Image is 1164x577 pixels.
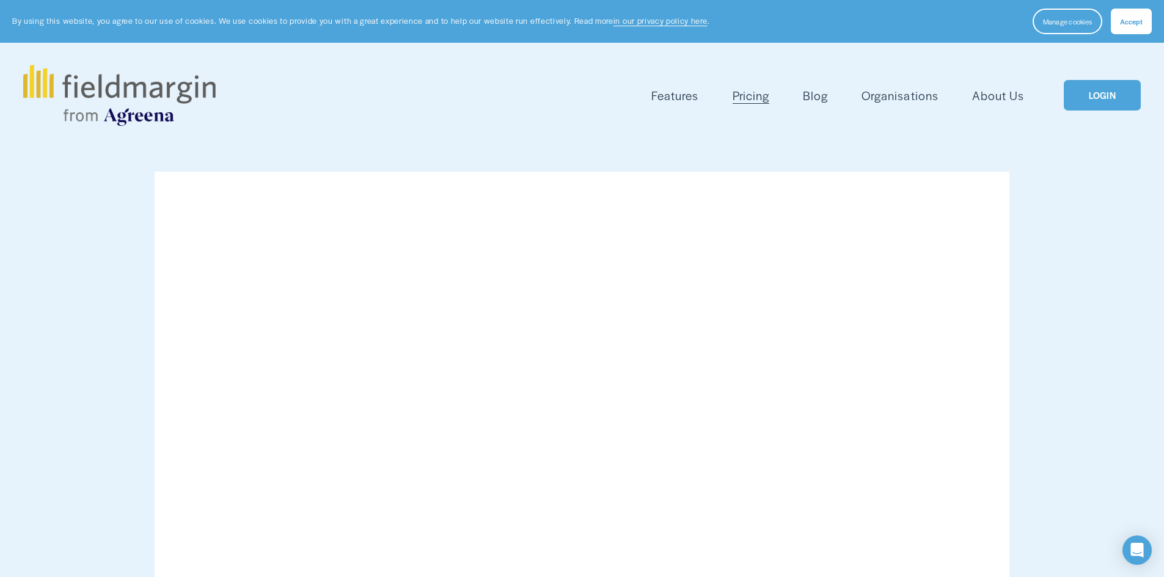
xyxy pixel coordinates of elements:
button: Accept [1111,9,1152,34]
span: Manage cookies [1043,16,1092,26]
img: fieldmargin.com [23,65,215,126]
a: in our privacy policy here [613,15,708,26]
a: LOGIN [1064,80,1141,111]
a: Organisations [862,85,938,106]
div: Open Intercom Messenger [1122,535,1152,565]
span: Features [651,87,698,104]
a: folder dropdown [651,85,698,106]
a: Pricing [733,85,769,106]
span: Accept [1120,16,1143,26]
button: Manage cookies [1033,9,1102,34]
a: Blog [803,85,828,106]
p: By using this website, you agree to our use of cookies. We use cookies to provide you with a grea... [12,15,709,27]
a: About Us [972,85,1024,106]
